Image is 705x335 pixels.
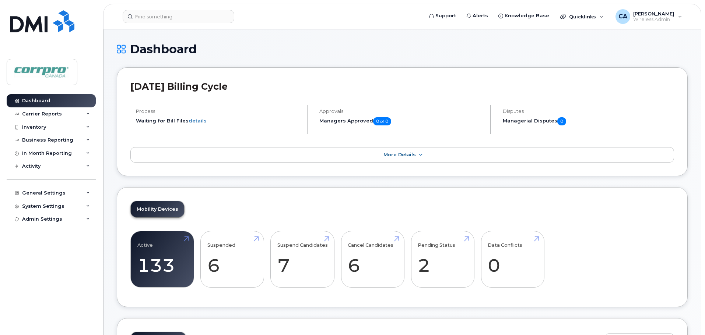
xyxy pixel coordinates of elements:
a: Suspend Candidates 7 [277,235,328,284]
a: Cancel Candidates 6 [348,235,397,284]
h5: Managers Approved [319,117,484,125]
a: Suspended 6 [207,235,257,284]
h5: Managerial Disputes [503,117,674,125]
h4: Process [136,108,301,114]
a: Active 133 [137,235,187,284]
span: 0 [557,117,566,125]
span: 0 of 0 [373,117,391,125]
h4: Disputes [503,108,674,114]
a: Pending Status 2 [418,235,467,284]
li: Waiting for Bill Files [136,117,301,124]
h2: [DATE] Billing Cycle [130,81,674,92]
span: More Details [383,152,416,157]
h1: Dashboard [117,43,688,56]
a: details [189,118,207,124]
a: Mobility Devices [131,201,184,217]
a: Data Conflicts 0 [488,235,537,284]
h4: Approvals [319,108,484,114]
